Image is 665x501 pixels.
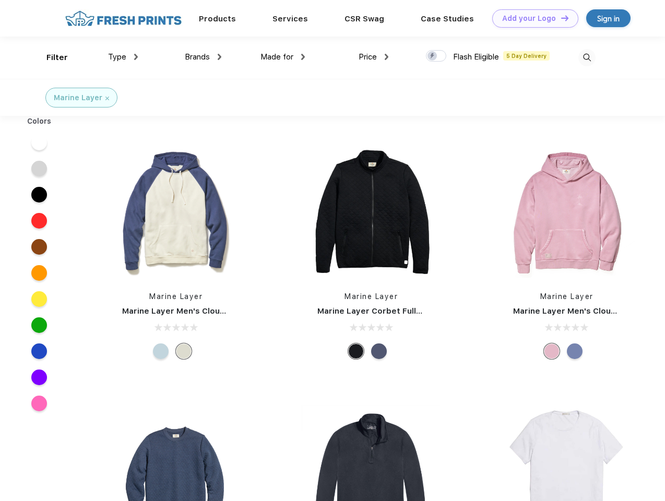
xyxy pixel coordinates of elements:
[453,52,499,62] span: Flash Eligible
[260,52,293,62] span: Made for
[586,9,631,27] a: Sign in
[359,52,377,62] span: Price
[597,13,620,25] div: Sign in
[46,52,68,64] div: Filter
[544,343,560,359] div: Lilas
[106,142,245,281] img: func=resize&h=266
[218,54,221,60] img: dropdown.png
[348,343,364,359] div: Black
[54,92,102,103] div: Marine Layer
[108,52,126,62] span: Type
[185,52,210,62] span: Brands
[301,54,305,60] img: dropdown.png
[567,343,583,359] div: Vintage Indigo
[105,97,109,100] img: filter_cancel.svg
[19,116,60,127] div: Colors
[149,292,203,301] a: Marine Layer
[134,54,138,60] img: dropdown.png
[578,49,596,66] img: desktop_search.svg
[497,142,636,281] img: func=resize&h=266
[153,343,169,359] div: Cool Ombre
[385,54,388,60] img: dropdown.png
[371,343,387,359] div: Navy
[62,9,185,28] img: fo%20logo%202.webp
[345,14,384,23] a: CSR Swag
[302,142,441,281] img: func=resize&h=266
[272,14,308,23] a: Services
[122,306,292,316] a: Marine Layer Men's Cloud 9 Fleece Hoodie
[502,14,556,23] div: Add your Logo
[199,14,236,23] a: Products
[317,306,462,316] a: Marine Layer Corbet Full-Zip Jacket
[345,292,398,301] a: Marine Layer
[503,51,550,61] span: 5 Day Delivery
[176,343,192,359] div: Navy/Cream
[561,15,568,21] img: DT
[540,292,593,301] a: Marine Layer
